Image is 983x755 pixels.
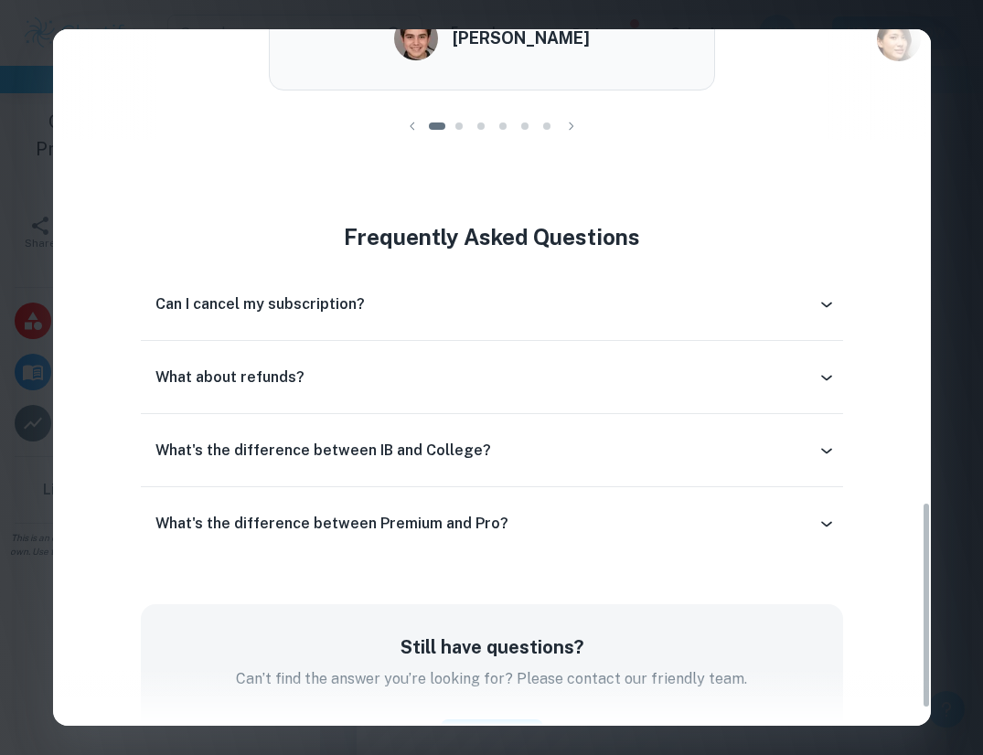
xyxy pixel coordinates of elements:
[394,16,438,60] img: Carlos
[141,356,843,399] div: What about refunds?
[155,513,508,535] h6: What's the difference between Premium and Pro?
[141,429,843,473] div: What's the difference between IB and College?
[453,26,590,51] h6: [PERSON_NAME]
[170,633,814,661] h5: Still have questions?
[155,440,491,462] h6: What's the difference between IB and College?
[155,293,365,315] h6: Can I cancel my subscription?
[141,220,843,253] h4: Frequently Asked Questions
[155,367,305,388] h6: What about refunds?
[141,502,843,546] div: What's the difference between Premium and Pro?
[141,282,843,326] div: Can I cancel my subscription?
